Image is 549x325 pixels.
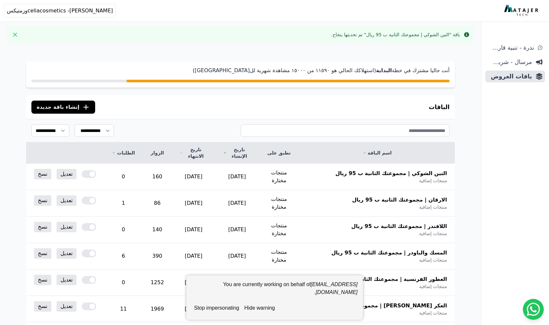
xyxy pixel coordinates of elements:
td: 0 [104,269,143,296]
span: منتجات إضافية [419,310,447,316]
strong: البداية [376,67,392,73]
a: الطلبات [112,150,135,156]
td: 1252 [143,269,172,296]
td: منتجات مختارة [259,190,299,217]
a: اسم الباقة [307,150,447,156]
a: نسخ [34,195,51,206]
span: باقات العروض [488,72,532,81]
td: 140 [143,217,172,243]
button: celiacosmetics -[PERSON_NAME]وزمتيكس [4,4,116,18]
td: منتجات مختارة [259,217,299,243]
td: [DATE] [215,269,259,296]
td: 160 [143,164,172,190]
span: ندرة - تنبية قارب علي النفاذ [488,43,534,52]
td: منتجات مختارة [259,243,299,269]
a: نسخ [34,248,51,259]
div: You are currently working on behalf of . [192,281,358,301]
td: [DATE] [215,164,259,190]
td: 0 [104,164,143,190]
td: [DATE] [172,243,215,269]
span: إنشاء باقة جديدة [37,103,79,111]
h3: الباقات [429,103,450,112]
p: أنت حاليا مشترك في خطة (استهلاكك الحالي هو ١١٥٩۰ من ١٥۰۰۰ مشاهدة شهرية لل[GEOGRAPHIC_DATA]) [31,67,450,74]
em: [EMAIL_ADDRESS][DOMAIN_NAME] [311,282,357,295]
span: العكر [PERSON_NAME] | مجموعتك الثانية ب 95 ريال [307,302,447,310]
span: منتجات إضافية [419,257,447,263]
td: 6 [104,243,143,269]
td: 86 [143,190,172,217]
td: 0 [104,217,143,243]
td: [DATE] [172,269,215,296]
td: 390 [143,243,172,269]
a: تعديل [57,222,77,232]
a: تعديل [57,195,77,206]
span: اللافندر | مجموعتك الثانية ب 95 ريال [351,222,447,230]
td: [DATE] [172,217,215,243]
a: تعديل [57,169,77,179]
td: 1 [104,190,143,217]
th: تطبق على [259,142,299,164]
td: [DATE] [215,243,259,269]
td: [DATE] [215,190,259,217]
span: منتجات إضافية [419,230,447,237]
button: إنشاء باقة جديدة [31,101,95,114]
span: التين الشوكي | مجموعتك الثانية ب 95 ريال [335,170,447,177]
a: نسخ [34,275,51,285]
span: المسك والباودر | مجموعتك الثانية ب 95 ريال [331,249,447,257]
a: تاريخ الإنشاء [223,146,251,159]
td: [DATE] [172,296,215,322]
button: stop impersonating [192,301,242,315]
button: hide warning [242,301,277,315]
a: نسخ [34,169,51,179]
div: باقة "التين الشوكي | مجموعتك الثانية ب 95 ريال" تم تحديثها بنجاح. [331,31,460,38]
span: مرسال - شريط دعاية [488,57,532,67]
td: 1969 [143,296,172,322]
a: تعديل [57,301,77,312]
a: تعديل [57,248,77,259]
td: منتجات مختارة [259,164,299,190]
span: منتجات إضافية [419,177,447,184]
a: تعديل [57,275,77,285]
span: منتجات إضافية [419,204,447,210]
a: تاريخ الانتهاء [180,146,207,159]
img: MatajerTech Logo [504,5,540,17]
span: منتجات إضافية [419,283,447,290]
span: الارقان | مجموعتك الثانية ب 95 ريال [352,196,447,204]
a: نسخ [34,222,51,232]
a: نسخ [34,301,51,312]
td: 11 [104,296,143,322]
td: [DATE] [172,164,215,190]
span: العطور الفرنسية | مجموعتك الثانية ب 95 ريال [327,275,447,283]
button: Close [10,29,20,40]
td: [DATE] [215,217,259,243]
span: celiacosmetics -[PERSON_NAME]وزمتيكس [7,7,113,15]
th: الزوار [143,142,172,164]
td: [DATE] [172,190,215,217]
td: منتجات مختارة [259,269,299,296]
